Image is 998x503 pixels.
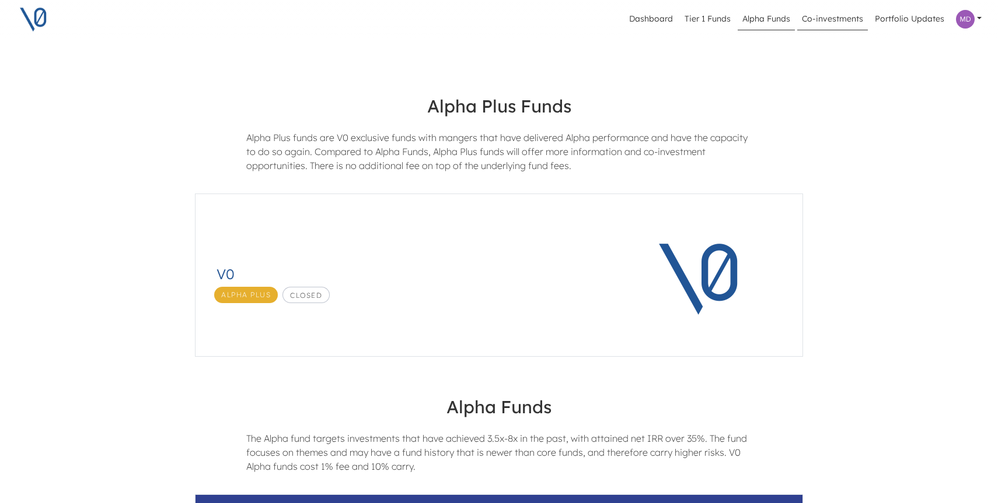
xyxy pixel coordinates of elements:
img: V0 logo [19,5,48,34]
a: Alpha Funds [738,8,795,30]
img: Profile [956,10,975,29]
h4: Alpha Plus Funds [185,86,813,126]
a: Dashboard [624,8,678,30]
div: The Alpha fund targets investments that have achieved 3.5x-8x in the past, with attained net IRR ... [238,431,761,483]
h3: V0 [217,266,591,283]
img: V0 [629,203,774,349]
span: Alpha Plus [214,287,278,303]
a: Portfolio Updates [870,8,949,30]
span: Closed [282,287,330,303]
div: Alpha Plus funds are V0 exclusive funds with mangers that have delivered Alpha performance and ha... [238,131,761,182]
a: Co-investments [797,8,868,30]
a: V0Alpha PlusClosedV0 [193,191,805,359]
h4: Alpha Funds [185,387,813,427]
a: Tier 1 Funds [680,8,735,30]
